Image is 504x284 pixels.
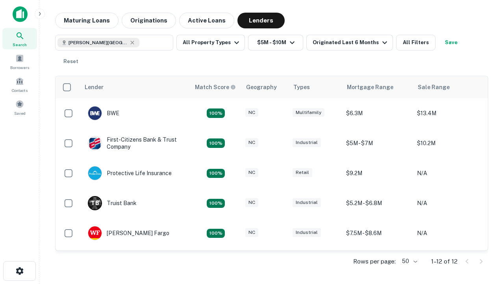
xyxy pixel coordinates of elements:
[13,41,27,48] span: Search
[195,83,234,92] h6: Match Score
[293,168,312,177] div: Retail
[248,35,303,50] button: $5M - $10M
[207,229,225,238] div: Matching Properties: 2, hasApolloMatch: undefined
[342,188,413,218] td: $5.2M - $6.8M
[190,76,241,98] th: Capitalize uses an advanced AI algorithm to match your search with the best lender. The match sco...
[342,218,413,248] td: $7.5M - $8.6M
[342,76,413,98] th: Mortgage Range
[80,76,190,98] th: Lender
[55,13,119,28] button: Maturing Loans
[2,74,37,95] a: Contacts
[293,138,321,147] div: Industrial
[413,248,484,278] td: N/A
[69,39,128,46] span: [PERSON_NAME][GEOGRAPHIC_DATA], [GEOGRAPHIC_DATA]
[313,38,389,47] div: Originated Last 6 Months
[342,128,413,158] td: $5M - $7M
[207,138,225,148] div: Matching Properties: 2, hasApolloMatch: undefined
[12,87,28,93] span: Contacts
[353,257,396,266] p: Rows per page:
[293,82,310,92] div: Types
[342,98,413,128] td: $6.3M
[207,169,225,178] div: Matching Properties: 2, hasApolloMatch: undefined
[179,13,234,28] button: Active Loans
[195,83,236,92] div: Capitalize uses an advanced AI algorithm to match your search with the best lender. The match sco...
[13,6,28,22] img: capitalize-icon.png
[88,106,102,120] img: picture
[2,28,37,49] a: Search
[342,248,413,278] td: $8.8M
[413,158,484,188] td: N/A
[88,136,182,150] div: First-citizens Bank & Trust Company
[14,110,26,116] span: Saved
[207,108,225,118] div: Matching Properties: 2, hasApolloMatch: undefined
[306,35,393,50] button: Originated Last 6 Months
[245,168,258,177] div: NC
[58,54,83,69] button: Reset
[413,188,484,218] td: N/A
[91,199,99,207] p: T B
[342,158,413,188] td: $9.2M
[347,82,393,92] div: Mortgage Range
[293,198,321,207] div: Industrial
[122,13,176,28] button: Originations
[431,257,458,266] p: 1–12 of 12
[413,98,484,128] td: $13.4M
[245,198,258,207] div: NC
[245,138,258,147] div: NC
[289,76,342,98] th: Types
[293,228,321,237] div: Industrial
[88,136,102,150] img: picture
[2,51,37,72] a: Borrowers
[439,35,464,50] button: Save your search to get updates of matches that match your search criteria.
[245,108,258,117] div: NC
[413,76,484,98] th: Sale Range
[88,106,119,120] div: BWE
[88,226,102,240] img: picture
[245,228,258,237] div: NC
[293,108,324,117] div: Multifamily
[413,128,484,158] td: $10.2M
[207,199,225,208] div: Matching Properties: 3, hasApolloMatch: undefined
[399,256,419,267] div: 50
[418,82,450,92] div: Sale Range
[88,166,102,180] img: picture
[88,196,137,210] div: Truist Bank
[85,82,104,92] div: Lender
[176,35,245,50] button: All Property Types
[396,35,435,50] button: All Filters
[10,64,29,71] span: Borrowers
[465,196,504,234] iframe: Chat Widget
[246,82,277,92] div: Geography
[88,166,172,180] div: Protective Life Insurance
[413,218,484,248] td: N/A
[237,13,285,28] button: Lenders
[2,97,37,118] a: Saved
[241,76,289,98] th: Geography
[88,226,169,240] div: [PERSON_NAME] Fargo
